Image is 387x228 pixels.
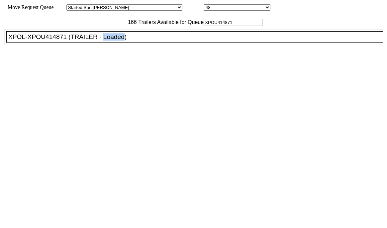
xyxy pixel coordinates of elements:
input: Filter Available Trailers [204,19,262,26]
span: Trailers Available for Queue [137,19,204,25]
div: XPOL-XPOU414871 (TRAILER - Loaded) [8,33,387,41]
span: Move Request Queue [4,4,54,10]
span: Location [184,4,203,10]
span: Area [55,4,65,10]
span: 166 [125,19,137,25]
